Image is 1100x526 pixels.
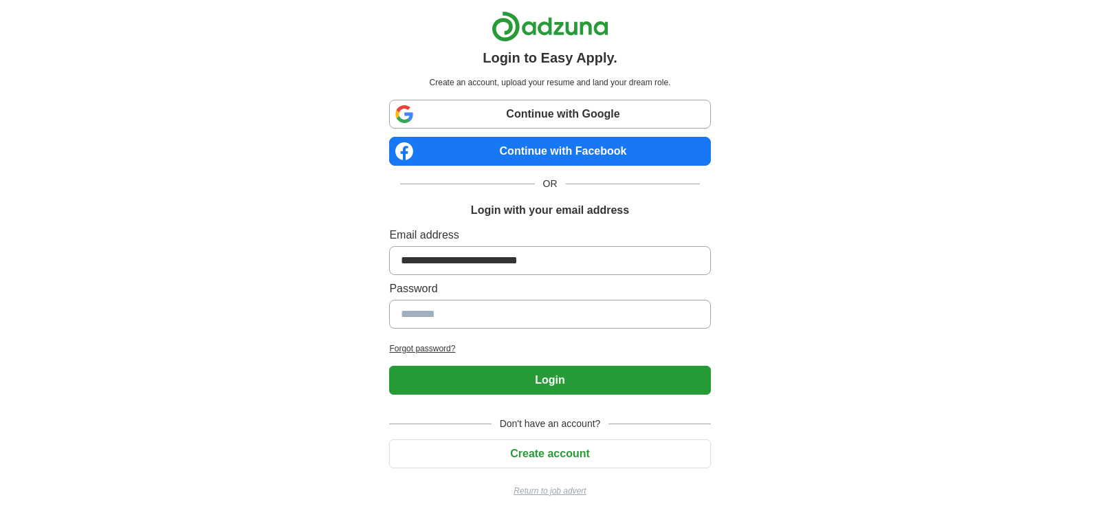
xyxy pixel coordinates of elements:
[389,137,710,166] a: Continue with Facebook
[392,76,707,89] p: Create an account, upload your resume and land your dream role.
[492,417,609,431] span: Don't have an account?
[483,47,617,68] h1: Login to Easy Apply.
[389,448,710,459] a: Create account
[389,227,710,243] label: Email address
[389,485,710,497] a: Return to job advert
[389,342,710,355] a: Forgot password?
[389,439,710,468] button: Create account
[492,11,608,42] img: Adzuna logo
[535,177,566,191] span: OR
[389,366,710,395] button: Login
[471,202,629,219] h1: Login with your email address
[389,281,710,297] label: Password
[389,100,710,129] a: Continue with Google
